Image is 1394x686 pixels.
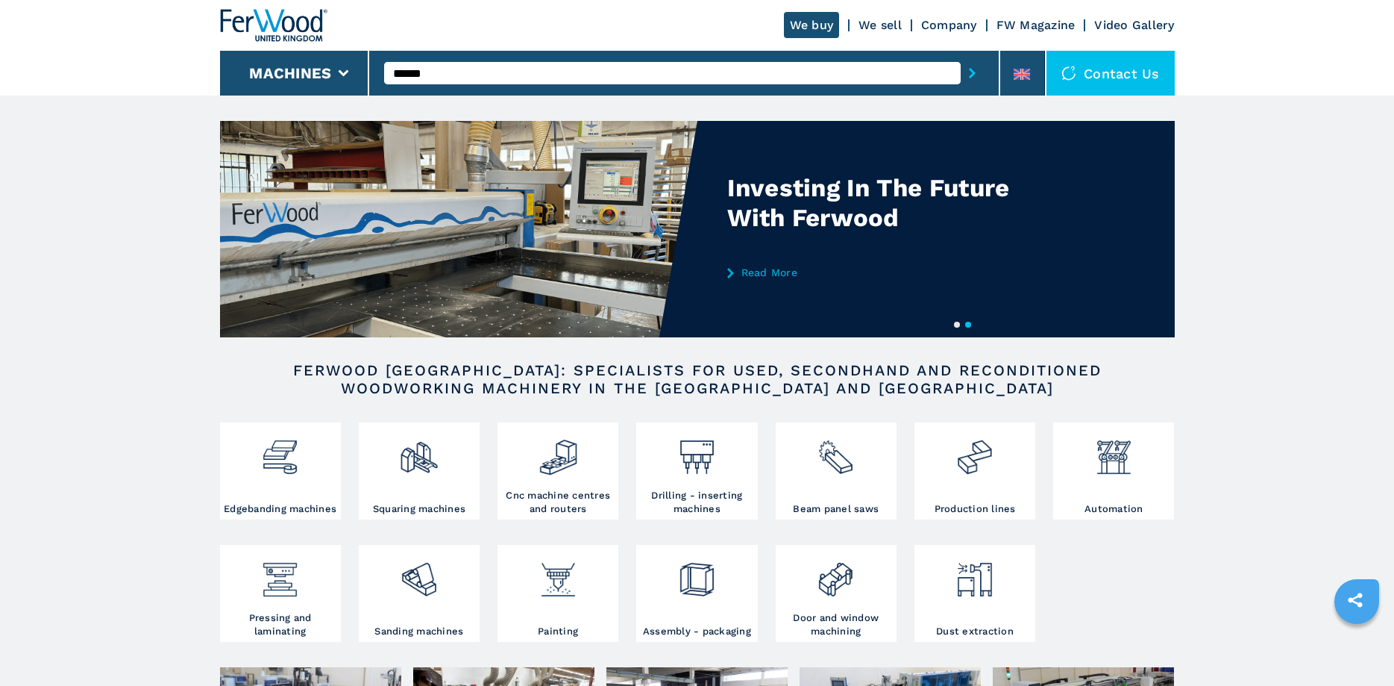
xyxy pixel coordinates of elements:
a: Dust extraction [914,545,1035,642]
a: Cnc machine centres and routers [497,422,618,520]
a: Edgebanding machines [220,422,341,520]
a: Drilling - inserting machines [636,422,757,520]
a: Sanding machines [359,545,480,642]
h3: Dust extraction [936,625,1014,638]
a: Video Gallery [1094,18,1174,32]
a: Assembly - packaging [636,545,757,642]
button: 1 [954,322,960,328]
img: Ferwood [220,9,327,42]
div: Contact us [1046,51,1175,96]
h3: Squaring machines [373,502,465,516]
img: levigatrici_2.png [399,549,439,599]
h3: Pressing and laminating [224,611,337,638]
img: sezionatrici_2.png [816,426,855,477]
a: Automation [1053,422,1174,520]
a: sharethis [1337,581,1374,619]
a: Production lines [914,422,1035,520]
img: montaggio_imballaggio_2.png [677,549,717,599]
h3: Edgebanding machines [224,502,336,516]
a: We buy [784,12,840,38]
h3: Painting [538,625,578,638]
img: Investing In The Future With Ferwood [220,121,697,337]
a: Company [921,18,977,32]
img: aspirazione_1.png [955,549,994,599]
a: Beam panel saws [776,422,897,520]
img: linee_di_produzione_2.png [955,426,994,477]
h3: Cnc machine centres and routers [501,489,615,516]
h2: FERWOOD [GEOGRAPHIC_DATA]: SPECIALISTS FOR USED, SECONDHAND AND RECONDITIONED WOODWORKING MACHINE... [268,361,1127,397]
img: lavorazione_porte_finestre_2.png [816,549,855,599]
img: pressa-strettoia.png [260,549,300,599]
a: Squaring machines [359,422,480,520]
img: centro_di_lavoro_cnc_2.png [539,426,578,477]
button: 2 [965,322,971,328]
h3: Production lines [935,502,1016,516]
img: Contact us [1061,66,1076,81]
h3: Sanding machines [374,625,463,638]
a: Read More [727,266,1020,278]
a: Door and window machining [776,545,897,642]
button: Machines [249,64,331,82]
a: We sell [858,18,902,32]
h3: Assembly - packaging [643,625,751,638]
img: bordatrici_1.png [260,426,300,477]
a: Painting [497,545,618,642]
button: submit-button [961,56,984,90]
a: FW Magazine [996,18,1076,32]
h3: Beam panel saws [793,502,879,516]
img: verniciatura_1.png [539,549,578,599]
img: squadratrici_2.png [399,426,439,477]
h3: Automation [1084,502,1143,516]
iframe: Chat [1331,619,1383,675]
img: automazione.png [1094,426,1134,477]
img: foratrici_inseritrici_2.png [677,426,717,477]
h3: Door and window machining [779,611,893,638]
h3: Drilling - inserting machines [640,489,753,516]
a: Pressing and laminating [220,545,341,642]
